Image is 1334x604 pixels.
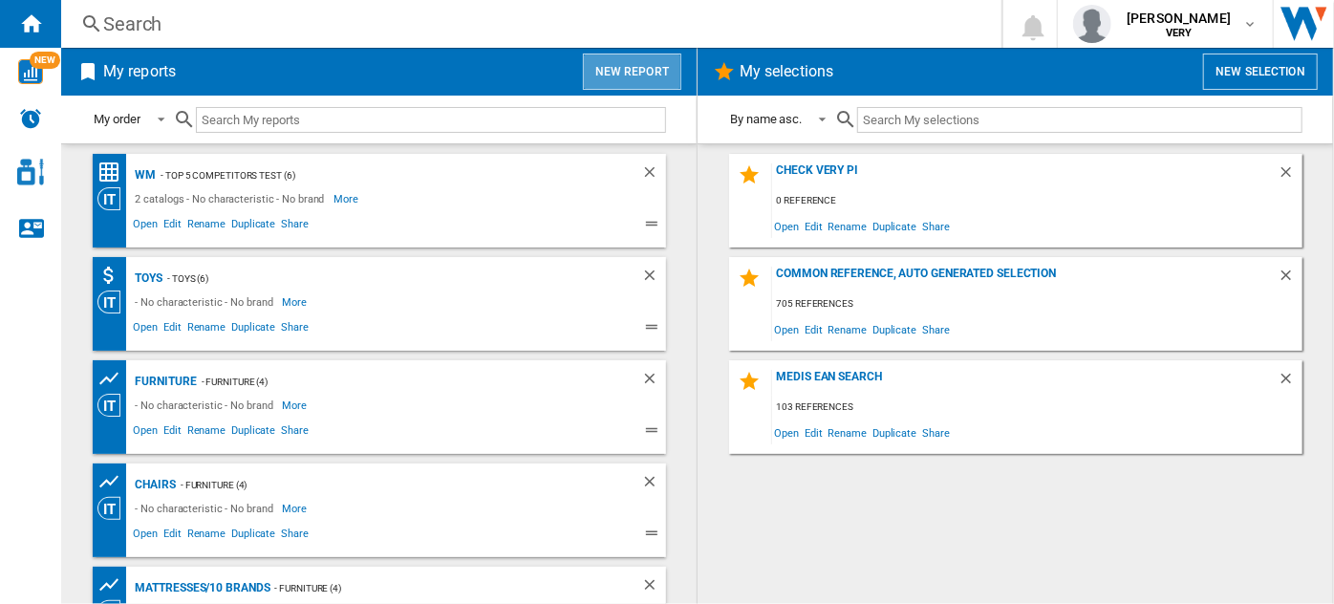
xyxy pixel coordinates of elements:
div: 0 reference [772,189,1302,213]
span: Rename [184,525,228,548]
div: - No characteristic - No brand [131,497,283,520]
span: More [283,291,311,313]
span: More [283,497,311,520]
span: NEW [30,52,60,69]
div: Furniture [131,370,197,394]
span: Edit [802,316,826,342]
img: alerts-logo.svg [19,107,42,130]
div: Common reference, auto generated selection [772,267,1278,292]
span: Open [772,213,803,239]
div: MEDIS EAN SEARCH [772,370,1278,396]
span: Rename [826,316,870,342]
span: Share [919,316,953,342]
div: Category View [97,187,131,210]
span: Share [278,215,312,238]
span: Open [131,215,161,238]
div: Chairs [131,473,176,497]
div: Category View [97,291,131,313]
span: Edit [161,215,184,238]
div: Prices and No. offers by retailer graph [97,367,131,391]
div: 2 catalogs - No characteristic - No brand [131,187,334,210]
button: New report [583,54,681,90]
div: Prices and No. offers by retailer graph [97,470,131,494]
div: - furniture (4) [197,370,603,394]
span: More [283,394,311,417]
span: Open [772,316,803,342]
div: - Toys (6) [162,267,602,291]
div: - No characteristic - No brand [131,291,283,313]
div: wm [131,163,157,187]
span: Rename [184,215,228,238]
div: Retailers AVG price (absolute) [97,264,131,288]
span: Open [772,420,803,445]
button: New selection [1203,54,1318,90]
div: - No characteristic - No brand [131,394,283,417]
img: profile.jpg [1073,5,1111,43]
div: My order [95,112,140,126]
span: Edit [161,318,184,341]
span: Edit [802,420,826,445]
span: Rename [826,213,870,239]
div: Mattresses/10 brands [131,576,270,600]
span: Open [131,525,161,548]
div: 103 references [772,396,1302,420]
span: Rename [184,318,228,341]
img: cosmetic-logo.svg [17,159,44,185]
span: Edit [802,213,826,239]
div: Delete [1278,267,1302,292]
span: Open [131,318,161,341]
span: Duplicate [228,525,278,548]
div: Category View [97,394,131,417]
span: Rename [184,421,228,444]
div: - furniture (4) [270,576,603,600]
span: Duplicate [870,420,919,445]
input: Search My selections [857,107,1302,133]
b: VERY [1166,27,1193,39]
span: Duplicate [870,316,919,342]
span: Rename [826,420,870,445]
span: Edit [161,525,184,548]
span: Share [278,318,312,341]
span: More [333,187,361,210]
span: Share [278,525,312,548]
div: Delete [641,473,666,497]
div: Delete [641,576,666,600]
span: [PERSON_NAME] [1127,9,1231,28]
div: Delete [641,163,666,187]
span: Share [278,421,312,444]
div: Prices and No. offers by brand graph [97,573,131,597]
span: Open [131,421,161,444]
span: Duplicate [870,213,919,239]
h2: My selections [736,54,837,90]
input: Search My reports [196,107,666,133]
span: Edit [161,421,184,444]
div: 705 references [772,292,1302,316]
span: Duplicate [228,318,278,341]
div: Toys [131,267,163,291]
div: check very pi [772,163,1278,189]
div: Delete [1278,163,1302,189]
div: Price Matrix [97,161,131,184]
h2: My reports [99,54,180,90]
div: - top 5 competitors test (6) [156,163,602,187]
div: Delete [1278,370,1302,396]
div: Delete [641,267,666,291]
img: wise-card.svg [18,59,43,84]
div: Delete [641,370,666,394]
span: Share [919,213,953,239]
div: - furniture (4) [176,473,603,497]
span: Duplicate [228,215,278,238]
span: Share [919,420,953,445]
div: Category View [97,497,131,520]
div: By name asc. [731,112,803,126]
div: Search [103,11,952,37]
span: Duplicate [228,421,278,444]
